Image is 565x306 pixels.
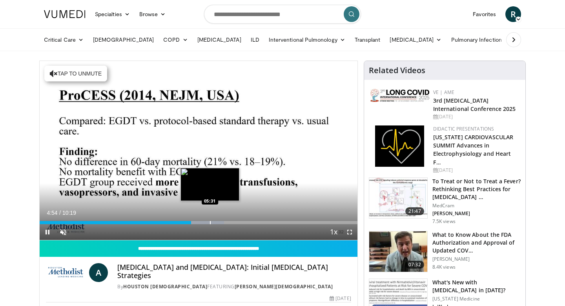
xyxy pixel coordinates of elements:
a: ILD [246,32,264,48]
a: [US_STATE] CARDIOVASCULAR SUMMIT Advances in Electrophysiology and Heart F… [433,133,514,166]
div: Didactic Presentations [433,125,519,133]
p: [PERSON_NAME] [432,210,521,217]
a: Critical Care [39,32,88,48]
h3: What's New with [MEDICAL_DATA] in [DATE]? [432,278,521,294]
div: By FEATURING [117,283,351,290]
a: COPD [159,32,192,48]
button: Fullscreen [342,224,357,240]
a: Interventional Pulmonology [264,32,350,48]
button: Tap to unmute [44,66,107,81]
span: / [59,210,61,216]
button: Unmute [55,224,71,240]
p: 7.5K views [432,218,456,225]
div: [DATE] [433,167,519,174]
div: Progress Bar [40,221,357,224]
button: Playback Rate [326,224,342,240]
a: [PERSON_NAME][DEMOGRAPHIC_DATA] [235,283,333,290]
img: 17417671-29c8-401a-9d06-236fa126b08d.150x105_q85_crop-smart_upscale.jpg [369,178,427,219]
a: [DEMOGRAPHIC_DATA] [88,32,159,48]
a: 21:47 To Treat or Not to Treat a Fever? Rethinking Best Practices for [MEDICAL_DATA] … MedCram [P... [369,177,521,225]
img: 1860aa7a-ba06-47e3-81a4-3dc728c2b4cf.png.150x105_q85_autocrop_double_scale_upscale_version-0.2.png [375,125,424,167]
h3: To Treat or Not to Treat a Fever? Rethinking Best Practices for [MEDICAL_DATA] … [432,177,521,201]
a: R [505,6,521,22]
img: VuMedi Logo [44,10,86,18]
a: 3rd [MEDICAL_DATA] International Conference 2025 [433,97,516,112]
a: [MEDICAL_DATA] [385,32,446,48]
p: [PERSON_NAME] [432,256,521,262]
a: [MEDICAL_DATA] [193,32,246,48]
h3: What to Know About the FDA Authorization and Approval of Updated COV… [432,231,521,254]
img: a1e50555-b2fd-4845-bfdc-3eac51376964.150x105_q85_crop-smart_upscale.jpg [369,231,427,272]
a: VE | AME [433,89,454,96]
video-js: Video Player [40,61,357,240]
div: [DATE] [330,295,351,302]
a: 07:32 What to Know About the FDA Authorization and Approval of Updated COV… [PERSON_NAME] 8.4K views [369,231,521,273]
div: [DATE] [433,113,519,120]
img: image.jpeg [180,168,239,201]
span: 21:47 [405,207,424,215]
a: Pulmonary Infection [447,32,514,48]
h4: Related Videos [369,66,425,75]
img: Houston Methodist [46,263,86,282]
span: 10:19 [62,210,76,216]
a: Specialties [90,6,135,22]
button: Pause [40,224,55,240]
img: a2792a71-925c-4fc2-b8ef-8d1b21aec2f7.png.150x105_q85_autocrop_double_scale_upscale_version-0.2.jpg [370,89,429,102]
p: 8.4K views [432,264,456,270]
a: Houston [DEMOGRAPHIC_DATA] [123,283,207,290]
span: 4:54 [47,210,57,216]
a: Favorites [468,6,501,22]
p: MedCram [432,203,521,209]
span: 07:32 [405,261,424,269]
a: A [89,263,108,282]
h4: [MEDICAL_DATA] and [MEDICAL_DATA]: Initial [MEDICAL_DATA] Strategies [117,263,351,280]
input: Search topics, interventions [204,5,361,24]
a: Transplant [350,32,385,48]
a: Browse [135,6,171,22]
p: [US_STATE] Medicine [432,296,521,302]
